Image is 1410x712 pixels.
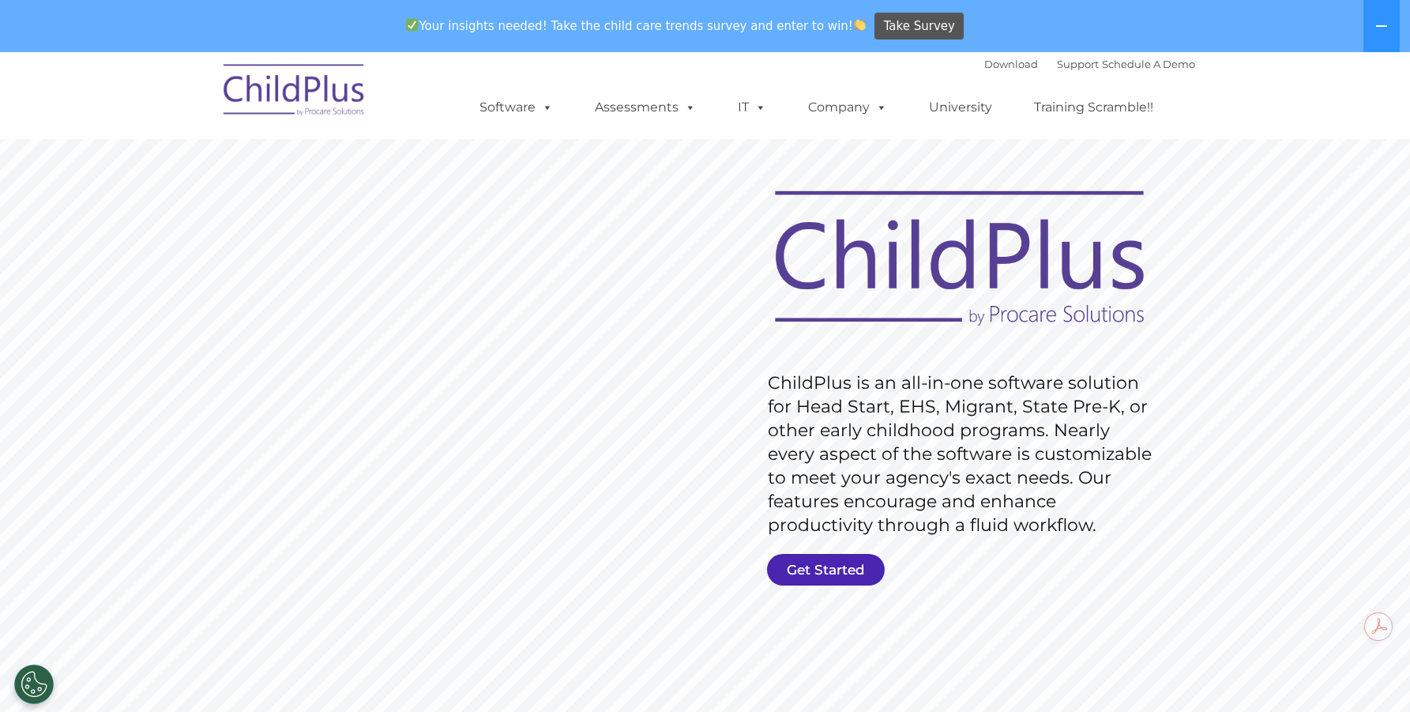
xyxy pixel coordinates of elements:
span: Take Survey [884,13,955,40]
img: ChildPlus by Procare Solutions [216,53,374,132]
a: Company [792,92,903,123]
a: Get Started [767,554,885,586]
a: Download [984,58,1038,70]
span: Your insights needed! Take the child care trends survey and enter to win! [400,10,873,41]
a: IT [722,92,782,123]
a: Training Scramble!! [1018,92,1169,123]
button: Cookies Settings [14,665,54,704]
a: Take Survey [874,13,964,40]
font: | [984,58,1195,70]
a: Schedule A Demo [1102,58,1195,70]
a: Assessments [579,92,712,123]
a: University [913,92,1008,123]
img: 👏 [854,19,866,31]
img: ✅ [406,19,418,31]
a: Software [464,92,569,123]
rs-layer: ChildPlus is an all-in-one software solution for Head Start, EHS, Migrant, State Pre-K, or other ... [768,371,1160,537]
a: Support [1057,58,1099,70]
